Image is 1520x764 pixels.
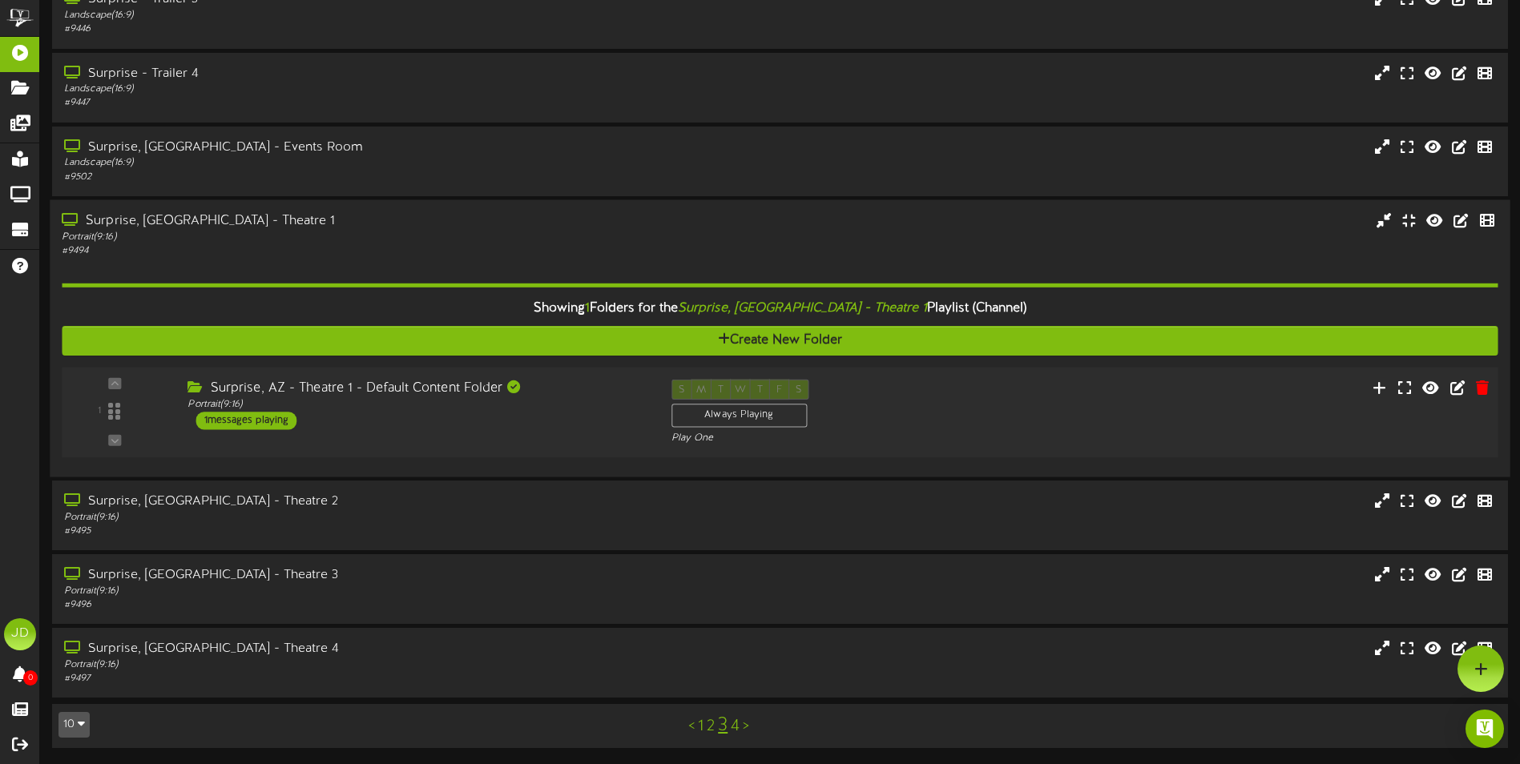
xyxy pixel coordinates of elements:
[64,672,647,686] div: # 9497
[671,431,1010,444] div: Play One
[64,585,647,598] div: Portrait ( 9:16 )
[707,718,715,735] a: 2
[743,718,749,735] a: >
[64,65,647,83] div: Surprise - Trailer 4
[23,670,38,686] span: 0
[698,718,704,735] a: 1
[62,326,1498,356] button: Create New Folder
[688,718,695,735] a: <
[671,404,807,428] div: Always Playing
[64,511,647,525] div: Portrait ( 9:16 )
[64,171,647,184] div: # 9502
[64,82,647,96] div: Landscape ( 16:9 )
[64,22,647,36] div: # 9446
[64,640,647,658] div: Surprise, [GEOGRAPHIC_DATA] - Theatre 4
[4,618,36,650] div: JD
[62,211,646,230] div: Surprise, [GEOGRAPHIC_DATA] - Theatre 1
[62,230,646,243] div: Portrait ( 9:16 )
[64,525,647,538] div: # 9495
[585,301,590,316] span: 1
[50,292,1510,326] div: Showing Folders for the Playlist (Channel)
[64,156,647,170] div: Landscape ( 16:9 )
[64,493,647,511] div: Surprise, [GEOGRAPHIC_DATA] - Theatre 2
[187,397,647,411] div: Portrait ( 9:16 )
[62,243,646,257] div: # 9494
[64,9,647,22] div: Landscape ( 16:9 )
[64,139,647,157] div: Surprise, [GEOGRAPHIC_DATA] - Events Room
[187,379,647,397] div: Surprise, AZ - Theatre 1 - Default Content Folder
[718,715,728,736] a: 3
[64,96,647,110] div: # 9447
[678,301,927,316] i: Surprise, [GEOGRAPHIC_DATA] - Theatre 1
[196,412,297,429] div: 1 messages playing
[64,566,647,585] div: Surprise, [GEOGRAPHIC_DATA] - Theatre 3
[64,658,647,672] div: Portrait ( 9:16 )
[64,598,647,612] div: # 9496
[58,712,90,738] button: 10
[1466,710,1504,748] div: Open Intercom Messenger
[731,718,740,735] a: 4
